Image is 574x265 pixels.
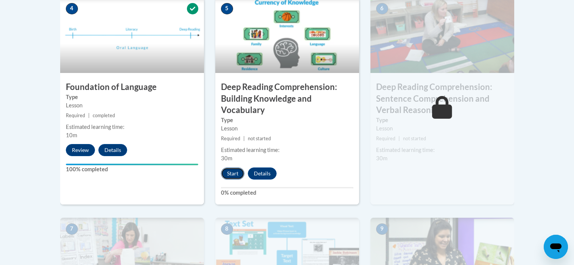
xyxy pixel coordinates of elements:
span: 6 [376,3,388,14]
div: Estimated learning time: [221,146,353,154]
span: completed [93,113,115,118]
span: Required [221,136,240,141]
span: 7 [66,223,78,235]
span: | [398,136,400,141]
span: | [88,113,90,118]
div: Estimated learning time: [376,146,509,154]
span: 4 [66,3,78,14]
span: | [243,136,245,141]
h3: Deep Reading Comprehension: Building Knowledge and Vocabulary [215,81,359,116]
span: Required [66,113,85,118]
span: 8 [221,223,233,235]
span: not started [403,136,426,141]
span: 5 [221,3,233,14]
span: 10m [66,132,77,138]
div: Lesson [66,101,198,110]
label: 0% completed [221,189,353,197]
div: Lesson [221,124,353,133]
div: Your progress [66,164,198,165]
button: Start [221,167,244,180]
h3: Foundation of Language [60,81,204,93]
button: Review [66,144,95,156]
div: Estimated learning time: [66,123,198,131]
div: Lesson [376,124,509,133]
label: 100% completed [66,165,198,174]
label: Type [66,93,198,101]
span: not started [248,136,271,141]
iframe: Button to launch messaging window [544,235,568,259]
label: Type [221,116,353,124]
span: 30m [221,155,232,161]
h3: Deep Reading Comprehension: Sentence Comprehension and Verbal Reasoning [370,81,514,116]
button: Details [98,144,127,156]
button: Details [248,167,277,180]
span: 9 [376,223,388,235]
span: 30m [376,155,387,161]
span: Required [376,136,395,141]
label: Type [376,116,509,124]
